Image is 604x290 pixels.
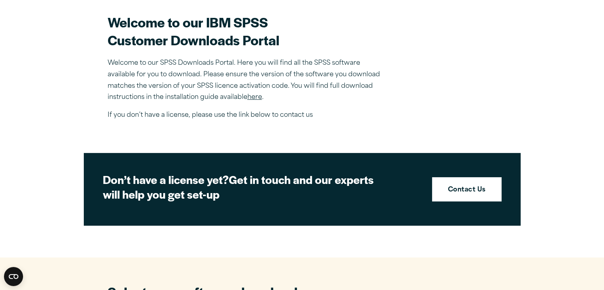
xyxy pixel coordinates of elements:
[4,267,23,286] button: Open CMP widget
[448,185,486,195] strong: Contact Us
[432,177,502,202] a: Contact Us
[108,13,386,49] h2: Welcome to our IBM SPSS Customer Downloads Portal
[108,110,386,121] p: If you don’t have a license, please use the link below to contact us
[103,172,381,202] h2: Get in touch and our experts will help you get set-up
[247,94,262,101] a: here
[103,171,229,187] strong: Don’t have a license yet?
[108,58,386,103] p: Welcome to our SPSS Downloads Portal. Here you will find all the SPSS software available for you ...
